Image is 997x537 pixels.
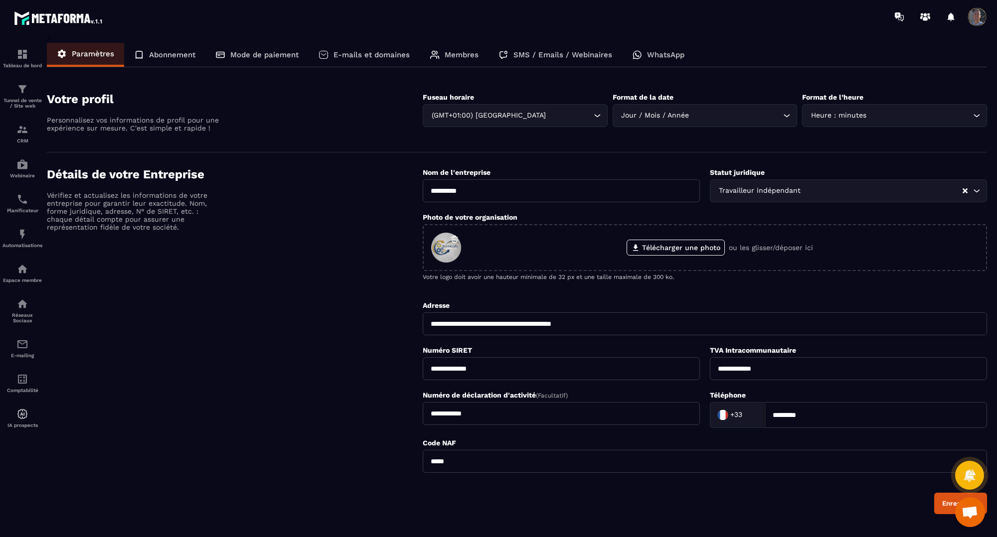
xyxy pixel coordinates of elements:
label: TVA Intracommunautaire [710,346,796,354]
a: accountantaccountantComptabilité [2,366,42,401]
label: Adresse [423,301,450,309]
input: Search for option [803,185,962,196]
label: Téléphone [710,391,746,399]
h4: Détails de votre Entreprise [47,167,423,181]
div: Search for option [710,402,765,428]
p: Comptabilité [2,388,42,393]
span: (Facultatif) [536,392,568,399]
a: automationsautomationsWebinaire [2,151,42,186]
p: Automatisations [2,243,42,248]
label: Télécharger une photo [627,240,725,256]
p: Tableau de bord [2,63,42,68]
img: automations [16,408,28,420]
a: Ouvrir le chat [955,497,985,527]
img: automations [16,263,28,275]
p: IA prospects [2,422,42,428]
img: formation [16,124,28,135]
label: Numéro de déclaration d'activité [423,391,568,399]
img: automations [16,228,28,240]
input: Search for option [691,110,781,121]
span: Jour / Mois / Année [619,110,691,121]
p: Réseaux Sociaux [2,312,42,323]
img: Country Flag [713,405,733,425]
p: Abonnement [149,50,195,59]
h4: Votre profil [47,92,423,106]
label: Nom de l'entreprise [423,168,491,176]
span: +33 [730,410,742,420]
p: Planificateur [2,208,42,213]
input: Search for option [548,110,591,121]
p: Webinaire [2,173,42,178]
p: Mode de paiement [230,50,299,59]
img: formation [16,83,28,95]
p: Espace membre [2,277,42,283]
a: automationsautomationsEspace membre [2,256,42,290]
p: ou les glisser/déposer ici [729,244,813,252]
p: Membres [445,50,479,59]
p: SMS / Emails / Webinaires [513,50,612,59]
a: formationformationCRM [2,116,42,151]
div: Enregistrer [942,500,979,507]
p: Personnalisez vos informations de profil pour une expérience sur mesure. C'est simple et rapide ! [47,116,221,132]
p: Paramètres [72,49,114,58]
label: Numéro SIRET [423,346,472,354]
label: Photo de votre organisation [423,213,517,221]
p: Vérifiez et actualisez les informations de votre entreprise pour garantir leur exactitude. Nom, f... [47,191,221,231]
img: scheduler [16,193,28,205]
a: social-networksocial-networkRéseaux Sociaux [2,290,42,331]
div: Search for option [423,104,608,127]
img: logo [14,9,104,27]
a: formationformationTunnel de vente / Site web [2,76,42,116]
p: E-mailing [2,353,42,358]
a: automationsautomationsAutomatisations [2,221,42,256]
p: CRM [2,138,42,143]
span: (GMT+01:00) [GEOGRAPHIC_DATA] [429,110,548,121]
a: schedulerschedulerPlanificateur [2,186,42,221]
p: Tunnel de vente / Site web [2,98,42,109]
img: email [16,338,28,350]
div: Search for option [613,104,798,127]
input: Search for option [868,110,971,121]
div: Search for option [802,104,987,127]
p: Votre logo doit avoir une hauteur minimale de 32 px et une taille maximale de 300 ko. [423,273,987,280]
div: Search for option [710,179,987,202]
img: social-network [16,298,28,310]
span: Travailleur indépendant [716,185,803,196]
p: E-mails et domaines [333,50,410,59]
img: automations [16,158,28,170]
button: Enregistrer [934,493,987,514]
p: WhatsApp [647,50,684,59]
img: formation [16,48,28,60]
label: Statut juridique [710,168,765,176]
a: formationformationTableau de bord [2,41,42,76]
input: Search for option [744,407,754,422]
label: Format de l’heure [802,93,863,101]
label: Format de la date [613,93,673,101]
label: Code NAF [423,439,456,447]
label: Fuseau horaire [423,93,474,101]
button: Clear Selected [963,187,968,195]
span: Heure : minutes [809,110,868,121]
img: accountant [16,373,28,385]
a: emailemailE-mailing [2,331,42,366]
